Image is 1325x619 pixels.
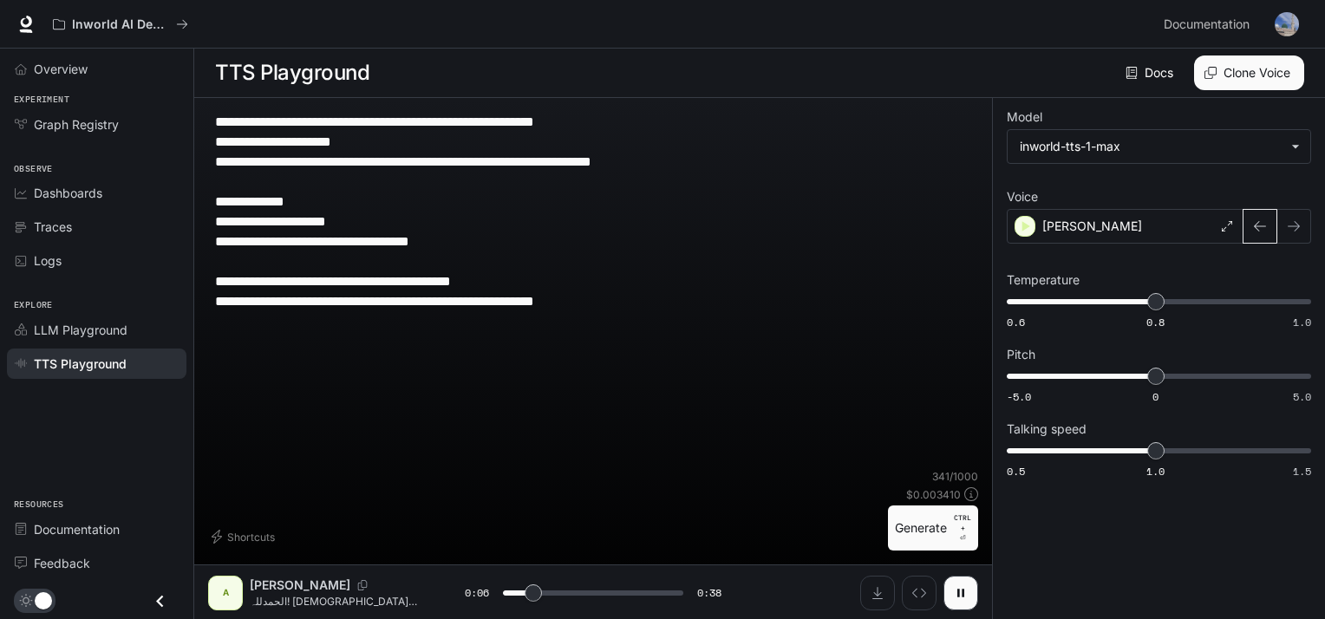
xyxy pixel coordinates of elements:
button: GenerateCTRL +⏎ [888,505,978,551]
p: $ 0.003410 [906,487,961,502]
img: User avatar [1275,12,1299,36]
span: Dark mode toggle [35,590,52,609]
p: Temperature [1007,274,1080,286]
button: Shortcuts [208,523,282,551]
span: 5.0 [1293,389,1311,404]
button: Download audio [860,576,895,610]
a: Documentation [1157,7,1263,42]
span: 1.5 [1293,464,1311,479]
a: Documentation [7,514,186,544]
span: 1.0 [1293,315,1311,329]
span: Feedback [34,554,90,572]
span: Documentation [34,520,120,538]
p: Model [1007,111,1042,123]
p: 341 / 1000 [932,469,978,484]
span: 0.5 [1007,464,1025,479]
a: TTS Playground [7,349,186,379]
button: All workspaces [45,7,196,42]
button: User avatar [1270,7,1304,42]
button: Inspect [902,576,937,610]
div: inworld-tts-1-max [1008,130,1310,163]
p: CTRL + [954,512,971,533]
p: Pitch [1007,349,1035,361]
span: LLM Playground [34,321,127,339]
span: 0 [1152,389,1159,404]
p: [PERSON_NAME] [250,577,350,594]
span: 0.8 [1146,315,1165,329]
a: Docs [1122,55,1180,90]
span: 0:06 [465,584,489,602]
span: 0.6 [1007,315,1025,329]
p: Voice [1007,191,1038,203]
a: Overview [7,54,186,84]
span: Documentation [1164,14,1250,36]
p: [PERSON_NAME] [1042,218,1142,235]
a: Graph Registry [7,109,186,140]
a: Logs [7,245,186,276]
span: -5.0 [1007,389,1031,404]
a: Feedback [7,548,186,578]
button: Copy Voice ID [350,580,375,590]
div: inworld-tts-1-max [1020,138,1283,155]
button: Close drawer [140,583,179,619]
p: ⏎ [954,512,971,544]
a: Traces [7,212,186,242]
p: Inworld AI Demos [72,17,169,32]
a: LLM Playground [7,315,186,345]
div: A [212,579,239,607]
span: Overview [34,60,88,78]
p: الحمدللہ! [DEMOGRAPHIC_DATA] ہمیں چھوٹی چھوٹی مگر طاقتور دعائیں [DEMOGRAPHIC_DATA] ہے۔ [DEMOGRAPH... [250,594,423,609]
a: Dashboards [7,178,186,208]
span: 0:38 [697,584,721,602]
h1: TTS Playground [215,55,369,90]
p: Talking speed [1007,423,1087,435]
span: 1.0 [1146,464,1165,479]
span: Dashboards [34,184,102,202]
span: Traces [34,218,72,236]
span: Logs [34,251,62,270]
span: Graph Registry [34,115,119,134]
button: Clone Voice [1194,55,1304,90]
span: TTS Playground [34,355,127,373]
